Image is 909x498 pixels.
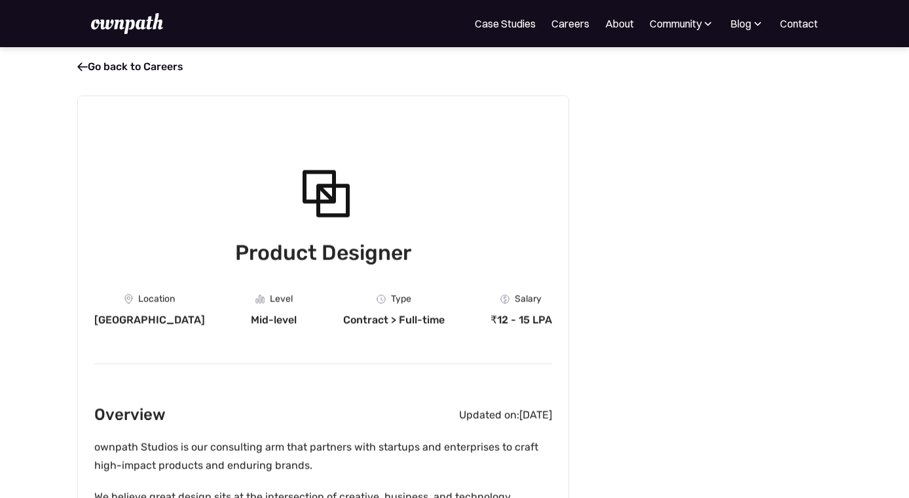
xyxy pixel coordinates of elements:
div: [DATE] [519,408,552,421]
div: [GEOGRAPHIC_DATA] [94,314,205,327]
div: Salary [515,294,542,305]
span:  [77,60,88,73]
a: Go back to Careers [77,60,183,73]
div: ₹12 - 15 LPA [491,314,552,327]
a: Case Studies [475,16,536,31]
p: ownpath Studios is our consulting arm that partners with startups and enterprises to craft high-i... [94,438,552,475]
div: Blog [730,16,751,31]
img: Location Icon - Job Board X Webflow Template [124,294,133,305]
div: Location [138,294,175,305]
img: Clock Icon - Job Board X Webflow Template [377,295,386,304]
img: Graph Icon - Job Board X Webflow Template [255,295,265,304]
h1: Product Designer [94,238,552,268]
a: About [605,16,634,31]
div: Mid-level [251,314,297,327]
div: Community [650,16,701,31]
img: Money Icon - Job Board X Webflow Template [500,295,510,304]
div: Level [270,294,293,305]
a: Careers [551,16,589,31]
div: Contract > Full-time [343,314,445,327]
h2: Overview [94,402,166,428]
a: Contact [780,16,818,31]
div: Community [650,16,714,31]
div: Updated on: [459,408,519,421]
div: Blog [730,16,764,31]
div: Type [391,294,411,305]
